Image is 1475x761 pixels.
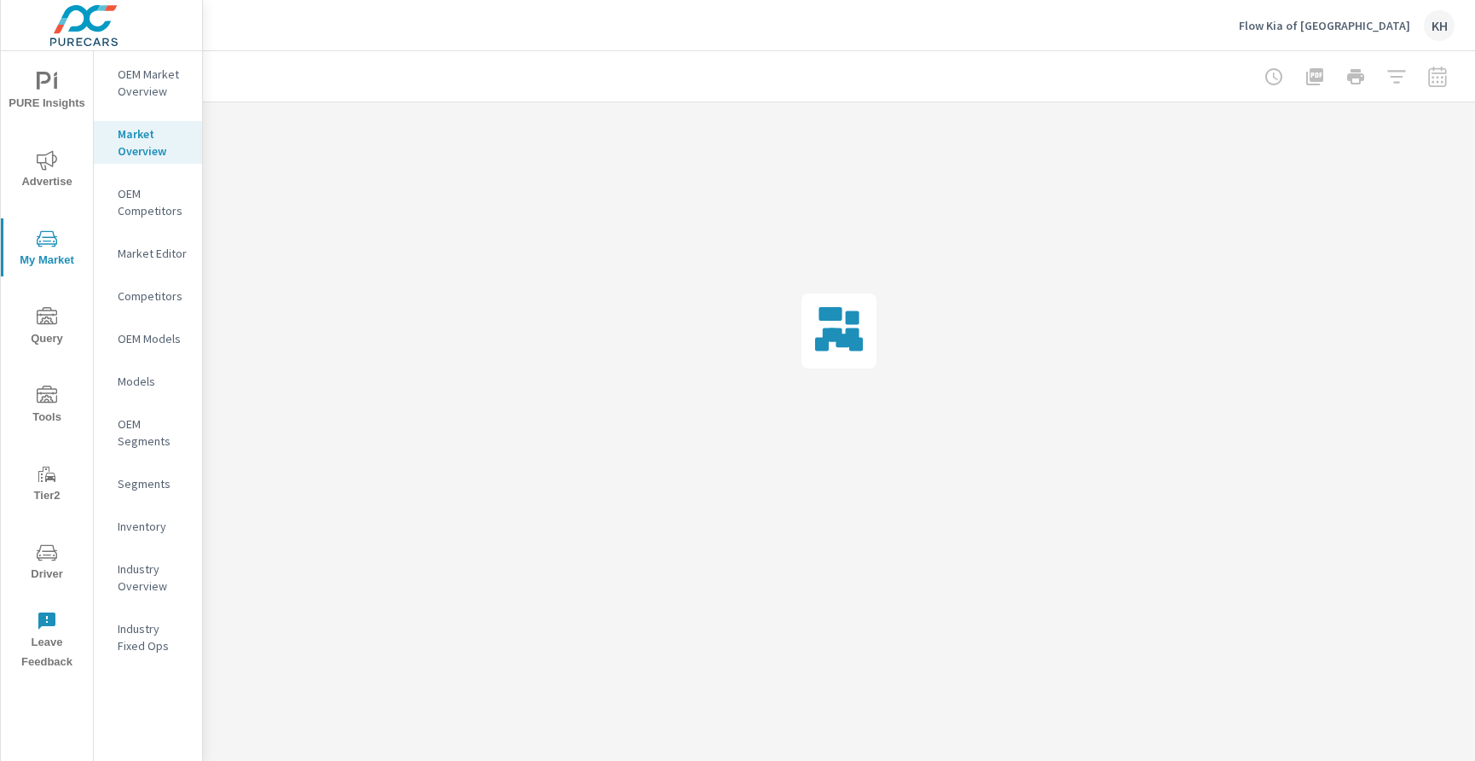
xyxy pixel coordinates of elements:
span: Query [6,307,88,349]
div: Industry Overview [94,556,202,599]
p: Market Editor [118,245,188,262]
span: Advertise [6,150,88,192]
p: OEM Competitors [118,185,188,219]
span: Driver [6,543,88,584]
span: Leave Feedback [6,611,88,672]
div: Industry Fixed Ops [94,616,202,659]
p: Inventory [118,518,188,535]
div: OEM Models [94,326,202,351]
p: Segments [118,475,188,492]
div: OEM Segments [94,411,202,454]
p: Models [118,373,188,390]
span: Tier2 [6,464,88,506]
div: Market Overview [94,121,202,164]
p: OEM Market Overview [118,66,188,100]
span: PURE Insights [6,72,88,113]
span: Tools [6,386,88,427]
div: Segments [94,471,202,497]
p: Industry Fixed Ops [118,620,188,654]
span: My Market [6,229,88,270]
div: OEM Market Overview [94,61,202,104]
div: nav menu [1,51,93,679]
p: OEM Models [118,330,188,347]
div: Market Editor [94,241,202,266]
div: Competitors [94,283,202,309]
p: Market Overview [118,125,188,160]
p: Competitors [118,288,188,305]
div: KH [1424,10,1455,41]
div: Models [94,369,202,394]
div: Inventory [94,514,202,539]
p: Industry Overview [118,561,188,595]
div: OEM Competitors [94,181,202,224]
p: OEM Segments [118,415,188,450]
p: Flow Kia of [GEOGRAPHIC_DATA] [1239,18,1410,33]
